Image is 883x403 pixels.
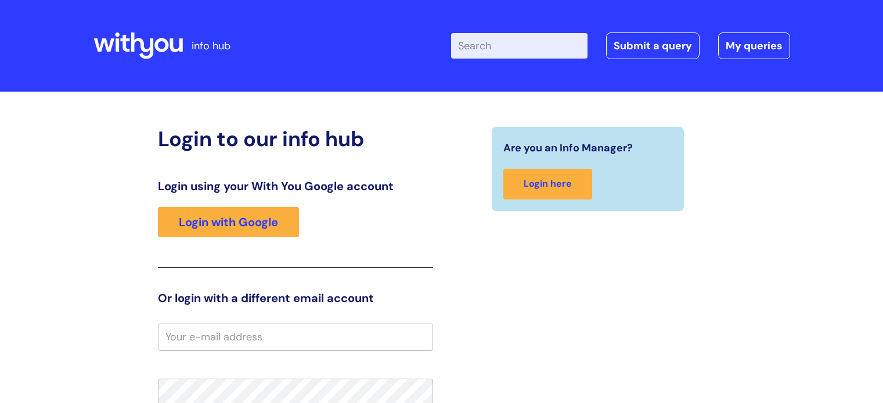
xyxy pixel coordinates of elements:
[158,126,433,151] h2: Login to our info hub
[158,291,433,305] h3: Or login with a different email account
[158,207,299,237] a: Login with Google
[503,169,592,199] a: Login here
[158,179,433,193] h3: Login using your With You Google account
[503,139,633,157] span: Are you an Info Manager?
[718,32,790,59] a: My queries
[451,33,588,59] input: Search
[606,32,700,59] a: Submit a query
[192,37,230,55] p: info hub
[158,324,433,350] input: Your e-mail address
